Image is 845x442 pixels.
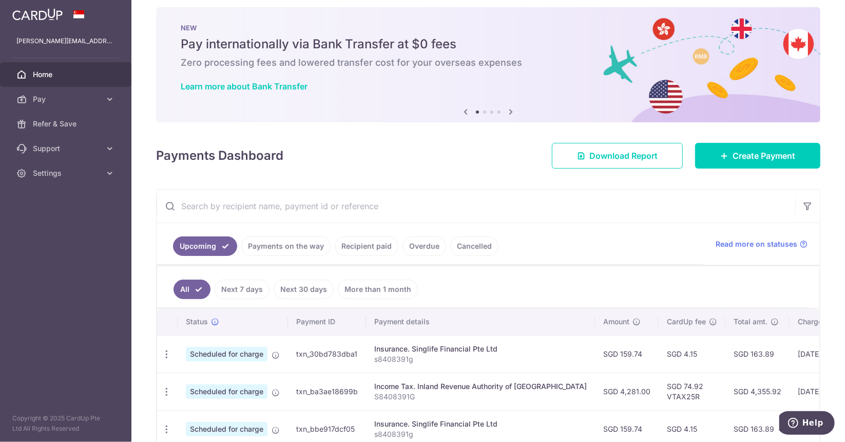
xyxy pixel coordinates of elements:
[402,236,446,256] a: Overdue
[725,373,790,410] td: SGD 4,355.92
[733,150,795,162] span: Create Payment
[33,168,101,178] span: Settings
[33,119,101,129] span: Refer & Save
[288,335,366,373] td: txn_30bd783dba1
[595,373,659,410] td: SGD 4,281.00
[603,317,629,327] span: Amount
[186,347,267,361] span: Scheduled for charge
[366,308,595,335] th: Payment details
[174,280,210,299] a: All
[156,7,820,122] img: Bank transfer banner
[725,335,790,373] td: SGD 163.89
[288,373,366,410] td: txn_ba3ae18699b
[338,280,418,299] a: More than 1 month
[16,36,115,46] p: [PERSON_NAME][EMAIL_ADDRESS][PERSON_NAME][DOMAIN_NAME]
[33,94,101,104] span: Pay
[695,143,820,169] a: Create Payment
[374,354,587,364] p: s8408391g
[181,81,308,91] a: Learn more about Bank Transfer
[12,8,63,21] img: CardUp
[667,317,706,327] span: CardUp fee
[659,335,725,373] td: SGD 4.15
[552,143,683,169] a: Download Report
[716,239,797,249] span: Read more on statuses
[659,373,725,410] td: SGD 74.92 VTAX25R
[215,280,270,299] a: Next 7 days
[374,381,587,392] div: Income Tax. Inland Revenue Authority of [GEOGRAPHIC_DATA]
[734,317,767,327] span: Total amt.
[186,317,208,327] span: Status
[288,308,366,335] th: Payment ID
[374,419,587,429] div: Insurance. Singlife Financial Pte Ltd
[716,239,808,249] a: Read more on statuses
[33,143,101,154] span: Support
[335,236,398,256] a: Recipient paid
[595,335,659,373] td: SGD 159.74
[181,57,796,69] h6: Zero processing fees and lowered transfer cost for your overseas expenses
[798,317,840,327] span: Charge date
[156,146,283,165] h4: Payments Dashboard
[186,384,267,399] span: Scheduled for charge
[181,24,796,32] p: NEW
[374,392,587,402] p: S8408391G
[157,190,795,223] input: Search by recipient name, payment id or reference
[779,411,835,437] iframe: Opens a widget where you can find more information
[450,236,498,256] a: Cancelled
[374,429,587,439] p: s8408391g
[186,422,267,436] span: Scheduled for charge
[241,236,331,256] a: Payments on the way
[181,36,796,52] h5: Pay internationally via Bank Transfer at $0 fees
[33,69,101,80] span: Home
[589,150,658,162] span: Download Report
[374,344,587,354] div: Insurance. Singlife Financial Pte Ltd
[274,280,334,299] a: Next 30 days
[173,236,237,256] a: Upcoming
